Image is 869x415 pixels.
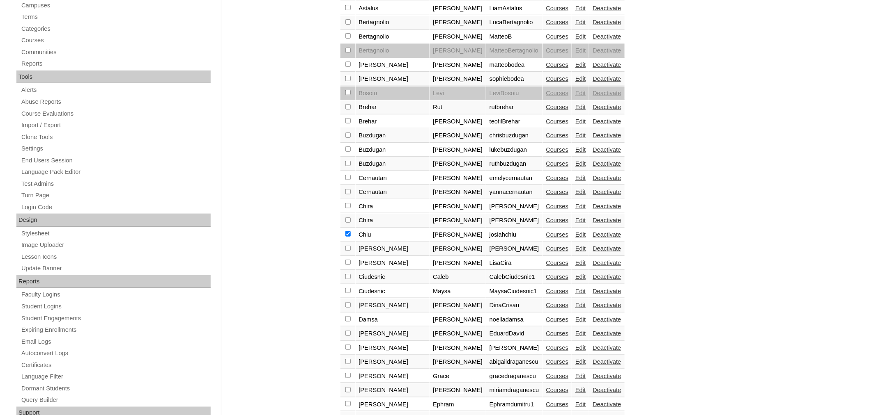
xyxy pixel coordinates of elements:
[593,5,621,11] a: Deactivate
[486,256,543,270] td: LisaCira
[546,19,569,25] a: Courses
[593,231,621,238] a: Deactivate
[486,171,543,185] td: emelycernautan
[21,179,211,189] a: Test Admins
[16,214,211,227] div: Design
[575,75,586,82] a: Edit
[593,189,621,195] a: Deactivate
[356,369,430,383] td: [PERSON_NAME]
[575,90,586,96] a: Edit
[430,87,486,100] td: Levi
[21,12,211,22] a: Terms
[546,358,569,365] a: Courses
[546,302,569,308] a: Courses
[21,395,211,405] a: Query Builder
[575,401,586,408] a: Edit
[575,373,586,379] a: Edit
[546,330,569,337] a: Courses
[486,115,543,129] td: teofilBrehar
[21,228,211,239] a: Stylesheet
[21,202,211,212] a: Login Code
[486,30,543,44] td: MatteoB
[21,301,211,312] a: Student Logins
[356,313,430,327] td: Damsa
[486,44,543,58] td: MatteoBertagnolio
[486,383,543,397] td: miriamdraganescu
[356,383,430,397] td: [PERSON_NAME]
[486,143,543,157] td: lukebuzdugan
[486,242,543,256] td: [PERSON_NAME]
[356,72,430,86] td: [PERSON_NAME]
[356,200,430,214] td: Chira
[430,129,486,143] td: [PERSON_NAME]
[21,190,211,201] a: Turn Page
[593,62,621,68] a: Deactivate
[486,341,543,355] td: [PERSON_NAME]
[430,285,486,299] td: Maysa
[546,231,569,238] a: Courses
[575,146,586,153] a: Edit
[546,118,569,125] a: Courses
[430,341,486,355] td: [PERSON_NAME]
[593,175,621,181] a: Deactivate
[575,387,586,393] a: Edit
[593,373,621,379] a: Deactivate
[575,104,586,110] a: Edit
[486,270,543,284] td: CalebCiudesnic1
[593,302,621,308] a: Deactivate
[593,203,621,210] a: Deactivate
[575,19,586,25] a: Edit
[486,72,543,86] td: sophiebodea
[486,2,543,16] td: LiamAstalus
[575,288,586,294] a: Edit
[430,16,486,30] td: [PERSON_NAME]
[356,270,430,284] td: Ciudesnic
[593,316,621,323] a: Deactivate
[356,242,430,256] td: [PERSON_NAME]
[546,90,569,96] a: Courses
[356,327,430,341] td: [PERSON_NAME]
[356,44,430,58] td: Bertagnolio
[430,228,486,242] td: [PERSON_NAME]
[593,118,621,125] a: Deactivate
[546,203,569,210] a: Courses
[593,288,621,294] a: Deactivate
[486,369,543,383] td: gracedraganescu
[356,115,430,129] td: Brehar
[21,167,211,177] a: Language Pack Editor
[430,2,486,16] td: [PERSON_NAME]
[430,383,486,397] td: [PERSON_NAME]
[546,260,569,266] a: Courses
[356,171,430,185] td: Cernautan
[575,118,586,125] a: Edit
[486,157,543,171] td: ruthbuzdugan
[546,189,569,195] a: Courses
[546,274,569,280] a: Courses
[21,24,211,34] a: Categories
[21,59,211,69] a: Reports
[593,245,621,252] a: Deactivate
[546,316,569,323] a: Courses
[21,360,211,370] a: Certificates
[430,72,486,86] td: [PERSON_NAME]
[430,171,486,185] td: [PERSON_NAME]
[575,33,586,40] a: Edit
[593,104,621,110] a: Deactivate
[546,146,569,153] a: Courses
[546,387,569,393] a: Courses
[430,256,486,270] td: [PERSON_NAME]
[546,33,569,40] a: Courses
[486,58,543,72] td: matteobodea
[430,313,486,327] td: [PERSON_NAME]
[546,217,569,223] a: Courses
[575,203,586,210] a: Edit
[486,313,543,327] td: noelladamsa
[430,398,486,412] td: Ephram
[575,330,586,337] a: Edit
[21,155,211,166] a: End Users Session
[356,214,430,228] td: Chira
[575,358,586,365] a: Edit
[21,240,211,250] a: Image Uploader
[593,330,621,337] a: Deactivate
[356,228,430,242] td: Chiu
